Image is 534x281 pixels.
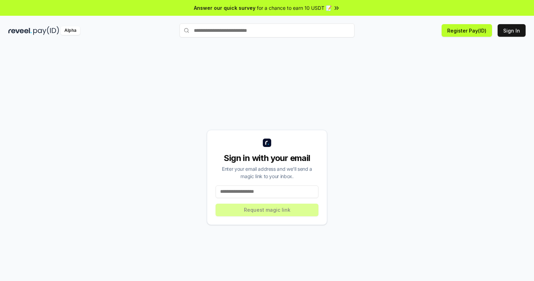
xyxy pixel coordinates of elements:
img: reveel_dark [8,26,32,35]
img: pay_id [33,26,59,35]
button: Sign In [498,24,526,37]
div: Enter your email address and we’ll send a magic link to your inbox. [216,165,318,180]
button: Register Pay(ID) [442,24,492,37]
span: Answer our quick survey [194,4,255,12]
div: Alpha [61,26,80,35]
img: logo_small [263,139,271,147]
span: for a chance to earn 10 USDT 📝 [257,4,332,12]
div: Sign in with your email [216,153,318,164]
